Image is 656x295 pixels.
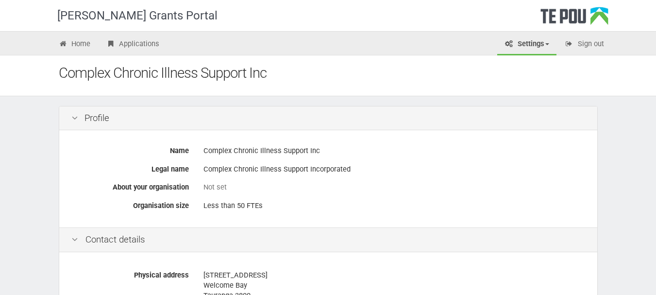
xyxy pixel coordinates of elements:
[497,34,556,55] a: Settings
[64,179,196,192] label: About your organisation
[540,7,608,31] div: Te Pou Logo
[59,63,612,84] div: Complex Chronic Illness Support Inc
[203,182,585,192] div: Not set
[64,197,196,211] label: Organisation size
[203,142,585,159] div: Complex Chronic Illness Support Inc
[99,34,167,55] a: Applications
[64,161,196,174] label: Legal name
[203,197,585,214] div: Less than 50 FTEs
[64,267,196,280] label: Physical address
[203,161,585,178] div: Complex Chronic Illness Support Incorporated
[59,106,597,131] div: Profile
[51,34,98,55] a: Home
[59,227,597,252] div: Contact details
[557,34,611,55] a: Sign out
[64,142,196,156] label: Name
